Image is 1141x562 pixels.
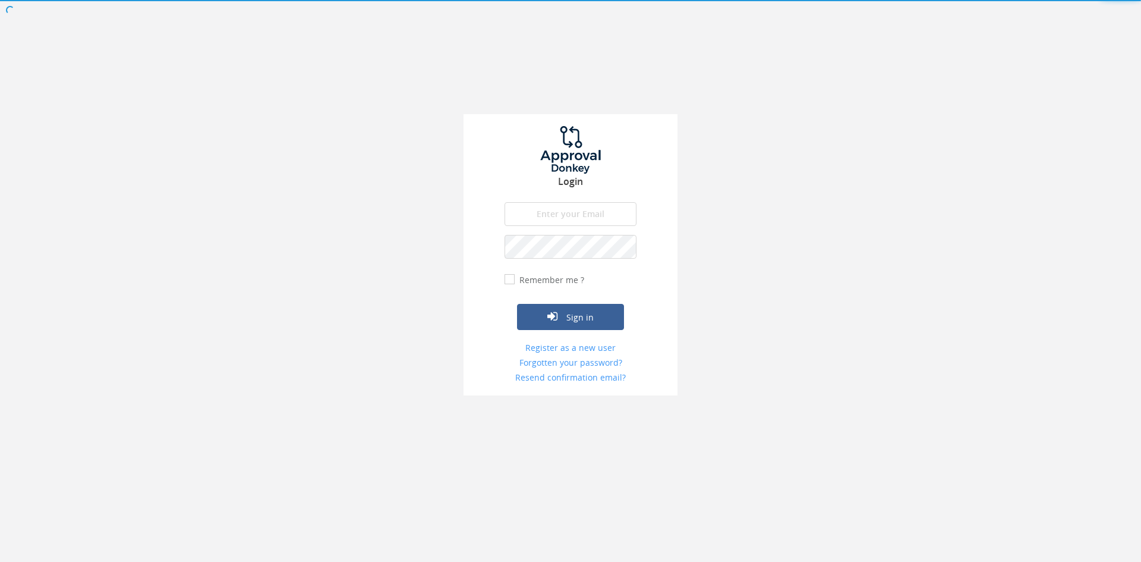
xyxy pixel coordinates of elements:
[517,304,624,330] button: Sign in
[526,126,615,174] img: logo.png
[505,342,636,354] a: Register as a new user
[516,274,584,286] label: Remember me ?
[505,372,636,384] a: Resend confirmation email?
[505,202,636,226] input: Enter your Email
[505,357,636,369] a: Forgotten your password?
[464,177,677,187] h3: Login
